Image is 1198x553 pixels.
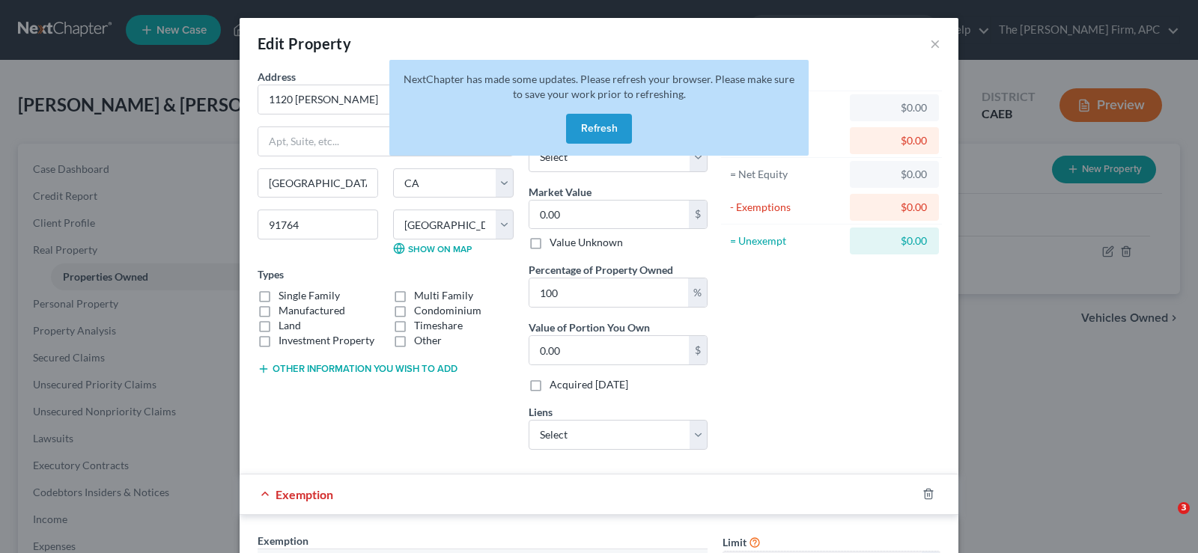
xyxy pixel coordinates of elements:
[688,278,707,307] div: %
[1147,502,1183,538] iframe: Intercom live chat
[414,318,463,333] label: Timeshare
[1178,502,1190,514] span: 3
[930,34,940,52] button: ×
[862,100,927,115] div: $0.00
[258,534,308,547] span: Exemption
[258,266,284,282] label: Types
[414,303,481,318] label: Condominium
[529,201,689,229] input: 0.00
[862,167,927,182] div: $0.00
[723,536,747,549] span: Limit
[276,487,333,501] span: Exemption
[730,233,843,248] div: = Unexempt
[550,235,623,250] label: Value Unknown
[258,127,513,156] input: Apt, Suite, etc...
[566,114,632,144] button: Refresh
[258,210,378,239] input: Enter zip...
[529,278,688,307] input: 0.00
[279,303,345,318] label: Manufactured
[258,70,296,83] span: Address
[730,200,843,215] div: - Exemptions
[529,336,689,364] input: 0.00
[258,169,377,198] input: Enter city...
[258,363,457,375] button: Other information you wish to add
[862,233,927,248] div: $0.00
[393,242,472,254] a: Show on Map
[529,404,553,420] label: Liens
[404,73,794,100] span: NextChapter has made some updates. Please refresh your browser. Please make sure to save your wor...
[529,262,673,278] label: Percentage of Property Owned
[414,288,473,303] label: Multi Family
[279,333,374,348] label: Investment Property
[529,320,650,335] label: Value of Portion You Own
[689,201,707,229] div: $
[279,318,301,333] label: Land
[414,333,442,348] label: Other
[689,336,707,364] div: $
[258,85,513,114] input: Enter address...
[258,33,351,54] div: Edit Property
[550,377,628,392] label: Acquired [DATE]
[730,167,843,182] div: = Net Equity
[279,288,340,303] label: Single Family
[862,133,927,148] div: $0.00
[529,184,592,200] label: Market Value
[862,200,927,215] div: $0.00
